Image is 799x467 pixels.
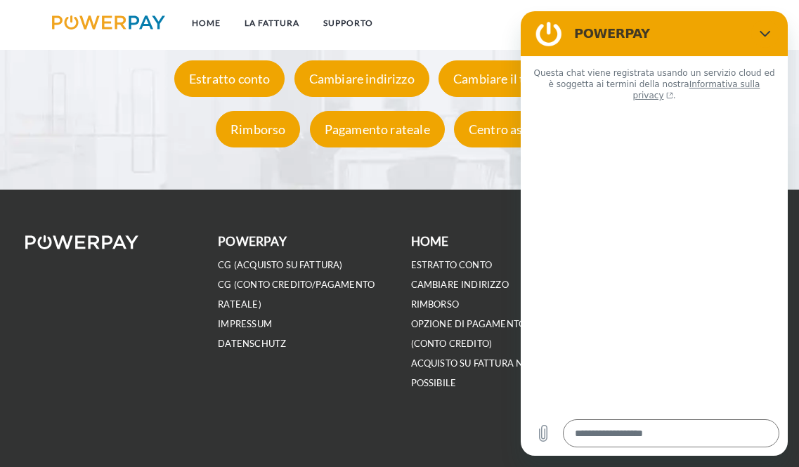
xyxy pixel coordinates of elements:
[218,338,286,350] a: DATENSCHUTZ
[212,121,304,137] a: Rimborso
[291,71,433,86] a: Cambiare indirizzo
[411,234,449,249] b: Home
[218,259,342,271] a: CG (Acquisto su fattura)
[521,11,788,456] iframe: Finestra di messaggistica
[306,121,448,137] a: Pagamento rateale
[411,259,493,271] a: ESTRATTO CONTO
[311,11,385,36] a: Supporto
[216,111,300,147] div: Rimborso
[52,15,165,29] img: logo-powerpay.svg
[411,318,569,350] a: OPZIONE DI PAGAMENTO RATEALE (Conto Credito)
[411,279,509,291] a: CAMBIARE INDIRIZZO
[218,279,375,310] a: CG (Conto Credito/Pagamento rateale)
[681,11,718,36] a: CG
[450,121,587,137] a: Centro assistenza
[180,11,233,36] a: Home
[411,357,546,389] a: ACQUISTO SU FATTURA NON É POSSIBILE
[411,298,459,310] a: RIMBORSO
[439,60,625,97] div: Cambiare il tipo di consegna
[218,234,286,249] b: POWERPAY
[218,318,272,330] a: IMPRESSUM
[310,111,445,147] div: Pagamento rateale
[171,71,289,86] a: Estratto conto
[233,11,311,36] a: LA FATTURA
[174,60,285,97] div: Estratto conto
[454,111,583,147] div: Centro assistenza
[435,71,628,86] a: Cambiare il tipo di consegna
[25,235,138,249] img: logo-powerpay-white.svg
[294,60,429,97] div: Cambiare indirizzo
